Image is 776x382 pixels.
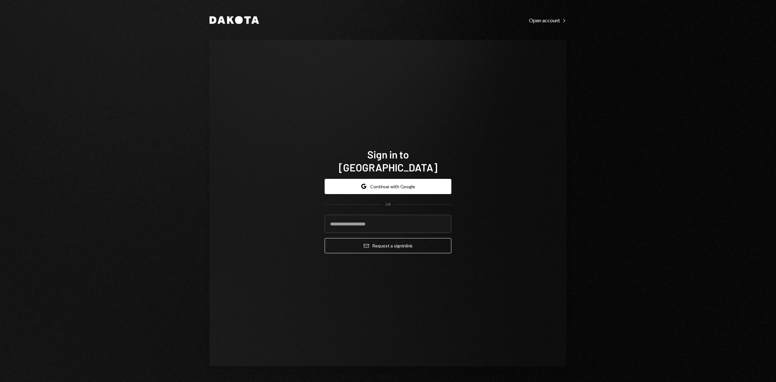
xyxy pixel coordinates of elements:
h1: Sign in to [GEOGRAPHIC_DATA] [325,148,451,174]
button: Continue with Google [325,179,451,194]
div: Open account [529,17,566,24]
a: Open account [529,16,566,24]
button: Request a signinlink [325,238,451,253]
div: OR [385,202,391,207]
